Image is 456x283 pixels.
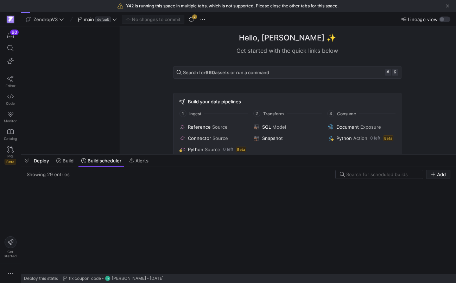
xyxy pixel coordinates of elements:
[95,17,111,22] span: default
[178,145,248,154] button: PythonSource0 leftBeta
[6,101,15,105] span: Code
[360,124,381,130] span: Exposure
[252,134,322,142] button: Snapshot
[262,135,283,141] span: Snapshot
[53,155,77,167] button: Build
[126,155,152,167] button: Alerts
[383,135,393,141] span: Beta
[76,15,119,24] button: maindefault
[336,135,352,141] span: Python
[173,46,401,55] div: Get started with the quick links below
[78,155,125,167] button: Build scheduler
[3,143,18,167] a: PRsBeta
[252,123,322,131] button: SQLModel
[3,108,18,126] a: Monitor
[353,135,367,141] span: Action
[33,17,58,22] span: ZendropV3
[3,91,18,108] a: Code
[327,123,397,131] button: DocumentExposure
[272,124,286,130] span: Model
[262,124,271,130] span: SQL
[4,119,17,123] span: Monitor
[63,158,74,163] span: Build
[126,4,338,8] span: Y42 is running this space in multiple tabs, which is not supported. Please close the other tabs f...
[34,158,49,163] span: Deploy
[408,17,438,22] span: Lineage view
[3,29,18,42] button: 60
[236,147,246,152] span: Beta
[10,30,19,35] div: 60
[7,154,13,158] span: PRs
[24,276,58,281] span: Deploy this state:
[385,69,391,76] kbd: ⌘
[3,126,18,143] a: Catalog
[178,134,248,142] button: ConnectorSource
[112,276,146,281] span: [PERSON_NAME]
[183,70,269,75] span: Search for assets or run a command
[205,70,215,75] strong: 660
[223,147,233,152] span: 0 left
[4,250,17,258] span: Get started
[437,172,446,177] span: Add
[188,124,211,130] span: Reference
[239,32,336,44] h1: Hello, [PERSON_NAME] ✨
[69,276,101,281] span: fix coupon_code
[205,147,220,152] span: Source
[336,124,359,130] span: Document
[173,66,401,79] button: Search for660assets or run a command⌘k
[3,73,18,91] a: Editor
[327,134,397,142] button: PythonAction0 leftBeta
[213,135,228,141] span: Source
[5,159,16,165] span: Beta
[3,233,18,261] button: Getstarted
[346,172,419,177] input: Search for scheduled builds
[4,136,17,141] span: Catalog
[426,170,450,179] button: Add
[3,13,18,25] a: https://storage.googleapis.com/y42-prod-data-exchange/images/qZXOSqkTtPuVcXVzF40oUlM07HVTwZXfPK0U...
[88,158,121,163] span: Build scheduler
[178,123,248,131] button: ReferenceSource
[188,147,203,152] span: Python
[370,136,380,141] span: 0 left
[24,15,66,24] button: ZendropV3
[212,124,228,130] span: Source
[392,69,398,76] kbd: k
[6,84,15,88] span: Editor
[188,135,211,141] span: Connector
[188,99,241,104] span: Build your data pipelines
[27,172,70,177] div: Showing 29 entries
[61,274,165,283] button: fix coupon_codeTH[PERSON_NAME][DATE]
[7,16,14,23] img: https://storage.googleapis.com/y42-prod-data-exchange/images/qZXOSqkTtPuVcXVzF40oUlM07HVTwZXfPK0U...
[105,276,110,281] div: TH
[150,276,164,281] span: [DATE]
[84,17,94,22] span: main
[135,158,148,163] span: Alerts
